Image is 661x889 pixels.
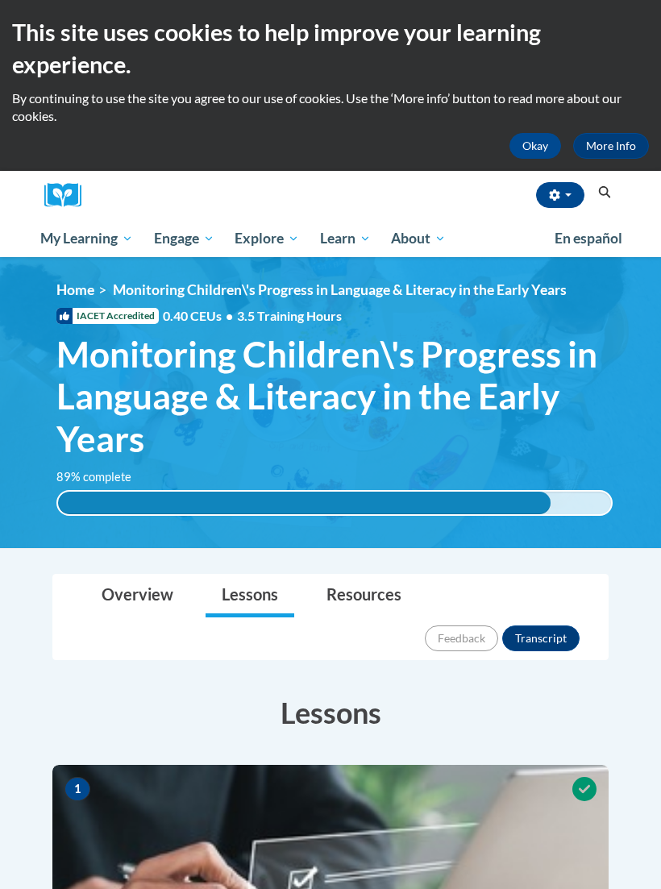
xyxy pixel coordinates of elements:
[12,16,649,81] h2: This site uses cookies to help improve your learning experience.
[154,229,214,248] span: Engage
[502,625,580,651] button: Transcript
[85,575,189,617] a: Overview
[544,222,633,255] a: En español
[391,229,446,248] span: About
[226,308,233,323] span: •
[381,220,457,257] a: About
[28,220,633,257] div: Main menu
[536,182,584,208] button: Account Settings
[40,229,133,248] span: My Learning
[56,333,613,460] span: Monitoring Children\'s Progress in Language & Literacy in the Early Years
[320,229,371,248] span: Learn
[58,492,551,514] div: 89% complete
[56,468,149,486] label: 89% complete
[555,230,622,247] span: En español
[44,183,93,208] a: Cox Campus
[237,308,342,323] span: 3.5 Training Hours
[509,133,561,159] button: Okay
[12,89,649,125] p: By continuing to use the site you agree to our use of cookies. Use the ‘More info’ button to read...
[310,220,381,257] a: Learn
[425,625,498,651] button: Feedback
[64,777,90,801] span: 1
[30,220,143,257] a: My Learning
[310,575,418,617] a: Resources
[44,183,93,208] img: Logo brand
[56,281,94,298] a: Home
[163,307,237,325] span: 0.40 CEUs
[143,220,225,257] a: Engage
[206,575,294,617] a: Lessons
[113,281,567,298] span: Monitoring Children\'s Progress in Language & Literacy in the Early Years
[224,220,310,257] a: Explore
[56,308,159,324] span: IACET Accredited
[573,133,649,159] a: More Info
[235,229,299,248] span: Explore
[592,183,617,202] button: Search
[52,692,609,733] h3: Lessons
